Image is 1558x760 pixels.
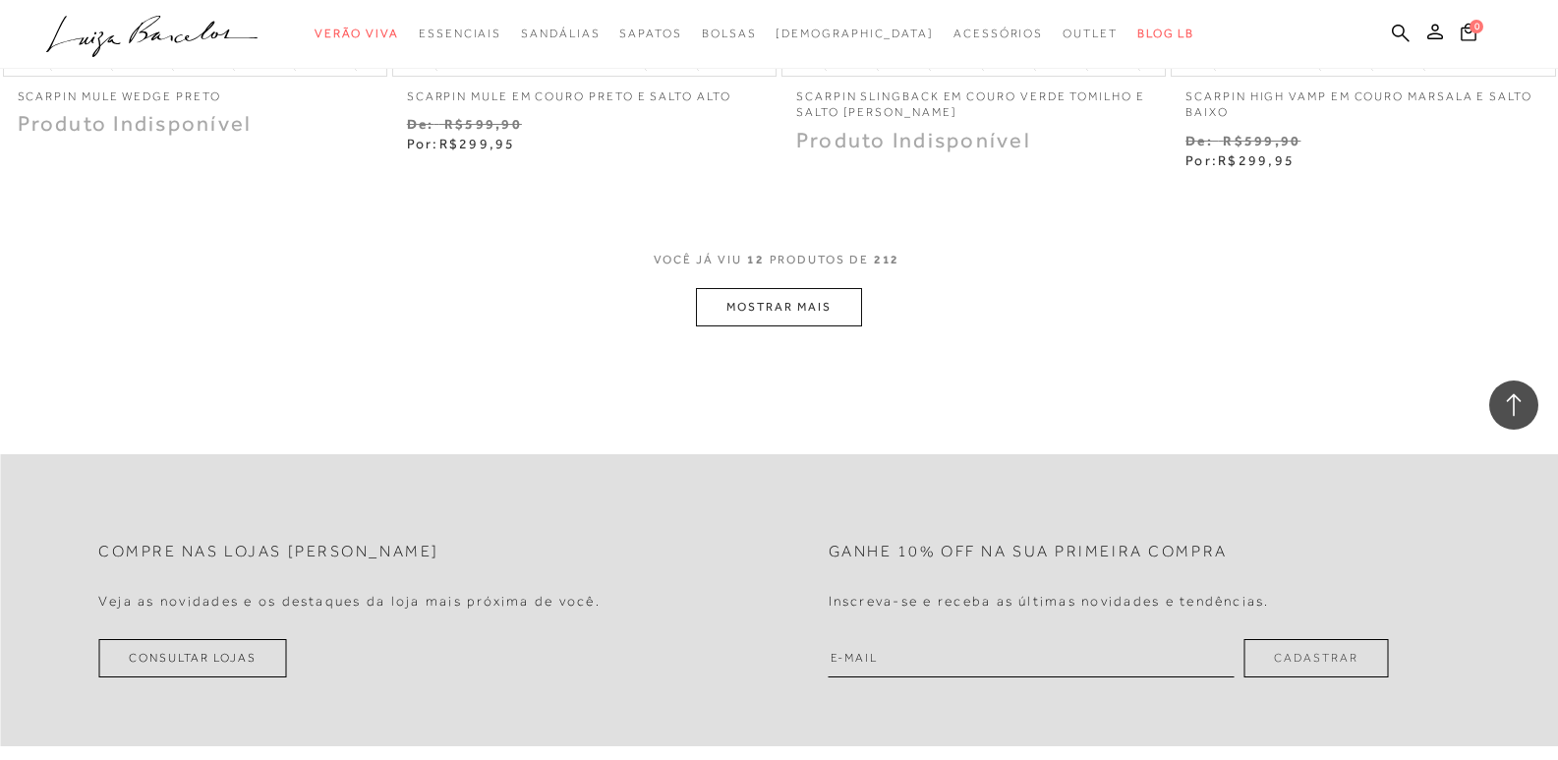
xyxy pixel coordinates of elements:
span: 212 [874,252,900,288]
a: categoryNavScreenReaderText [619,16,681,52]
span: Sapatos [619,27,681,40]
span: Acessórios [953,27,1043,40]
small: R$599,90 [444,116,522,132]
span: Sandálias [521,27,600,40]
a: categoryNavScreenReaderText [1063,16,1118,52]
a: SCARPIN MULE EM COURO PRETO E SALTO ALTO [392,77,777,105]
span: Bolsas [702,27,757,40]
span: 0 [1470,20,1483,33]
span: Verão Viva [315,27,399,40]
small: De: [1185,133,1213,148]
button: MOSTRAR MAIS [696,288,861,326]
small: R$599,90 [1223,133,1300,148]
a: categoryNavScreenReaderText [953,16,1043,52]
span: VOCê JÁ VIU [654,252,742,268]
button: Cadastrar [1243,639,1388,677]
h2: Compre nas lojas [PERSON_NAME] [98,543,439,561]
span: Por: [1185,152,1295,168]
h2: Ganhe 10% off na sua primeira compra [829,543,1228,561]
a: Consultar Lojas [98,639,287,677]
span: R$299,95 [439,136,516,151]
a: categoryNavScreenReaderText [315,16,399,52]
a: SCARPIN MULE WEDGE PRETO [3,77,387,105]
button: 0 [1455,22,1482,48]
span: PRODUTOS DE [770,252,869,268]
a: categoryNavScreenReaderText [702,16,757,52]
a: SCARPIN SLINGBACK EM COURO VERDE TOMILHO E SALTO [PERSON_NAME] [781,77,1166,122]
span: Outlet [1063,27,1118,40]
span: BLOG LB [1137,27,1194,40]
a: SCARPIN HIGH VAMP EM COURO MARSALA E SALTO BAIXO [1171,77,1555,122]
h4: Veja as novidades e os destaques da loja mais próxima de você. [98,593,601,610]
span: Essenciais [419,27,501,40]
span: R$299,95 [1218,152,1295,168]
h4: Inscreva-se e receba as últimas novidades e tendências. [829,593,1270,610]
input: E-mail [829,639,1235,677]
small: De: [407,116,434,132]
span: [DEMOGRAPHIC_DATA] [776,27,934,40]
a: categoryNavScreenReaderText [419,16,501,52]
span: Por: [407,136,516,151]
span: Produto Indisponível [18,111,253,136]
a: categoryNavScreenReaderText [521,16,600,52]
a: BLOG LB [1137,16,1194,52]
span: 12 [747,252,765,288]
span: Produto Indisponível [796,128,1031,152]
a: noSubCategoriesText [776,16,934,52]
